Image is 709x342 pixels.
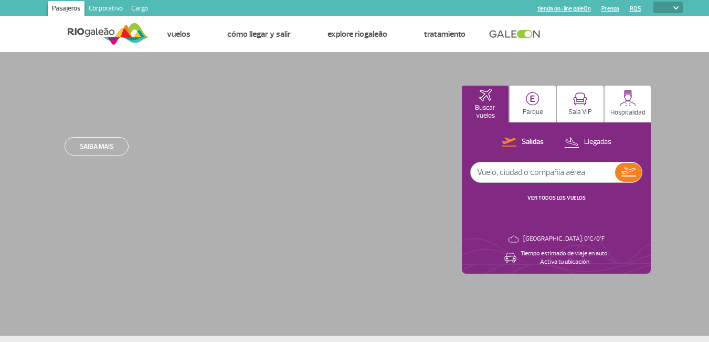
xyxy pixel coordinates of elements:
p: Sala VIP [568,108,592,116]
img: airplaneHomeActive.svg [479,89,492,101]
button: Hospitalidad [605,86,651,122]
p: Tiempo estimado de viaje en auto: Activa tu ubicación [521,250,609,266]
a: Cómo llegar y salir [227,29,291,39]
button: Salidas [499,136,547,149]
a: Pasajeros [48,1,84,18]
p: Parque [523,108,543,116]
p: Salidas [522,137,544,147]
a: Tratamiento [424,29,465,39]
button: Buscar vuelos [462,86,509,122]
a: Explore RIOgaleão [327,29,387,39]
img: vipRoom.svg [573,92,587,106]
button: Llegadas [561,136,615,149]
button: Sala VIP [557,86,604,122]
a: Saiba mais [65,137,129,156]
button: Parque [510,86,556,122]
a: tienda on-line galeOn [537,5,591,12]
img: carParkingHome.svg [526,92,539,106]
button: VER TODOS LOS VUELOS [524,194,589,202]
p: [GEOGRAPHIC_DATA]: 0°C/0°F [523,235,605,243]
a: RQS [630,5,641,12]
input: Vuelo, ciudad o compañía aérea [471,162,615,182]
a: VER TODOS LOS VUELOS [527,194,586,201]
p: Llegadas [584,137,611,147]
img: hospitality.svg [620,90,636,106]
a: Vuelos [167,29,191,39]
p: Buscar vuelos [467,104,503,120]
a: Prensa [601,5,619,12]
a: Corporativo [84,1,127,18]
a: Cargo [127,1,152,18]
p: Hospitalidad [610,109,645,117]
